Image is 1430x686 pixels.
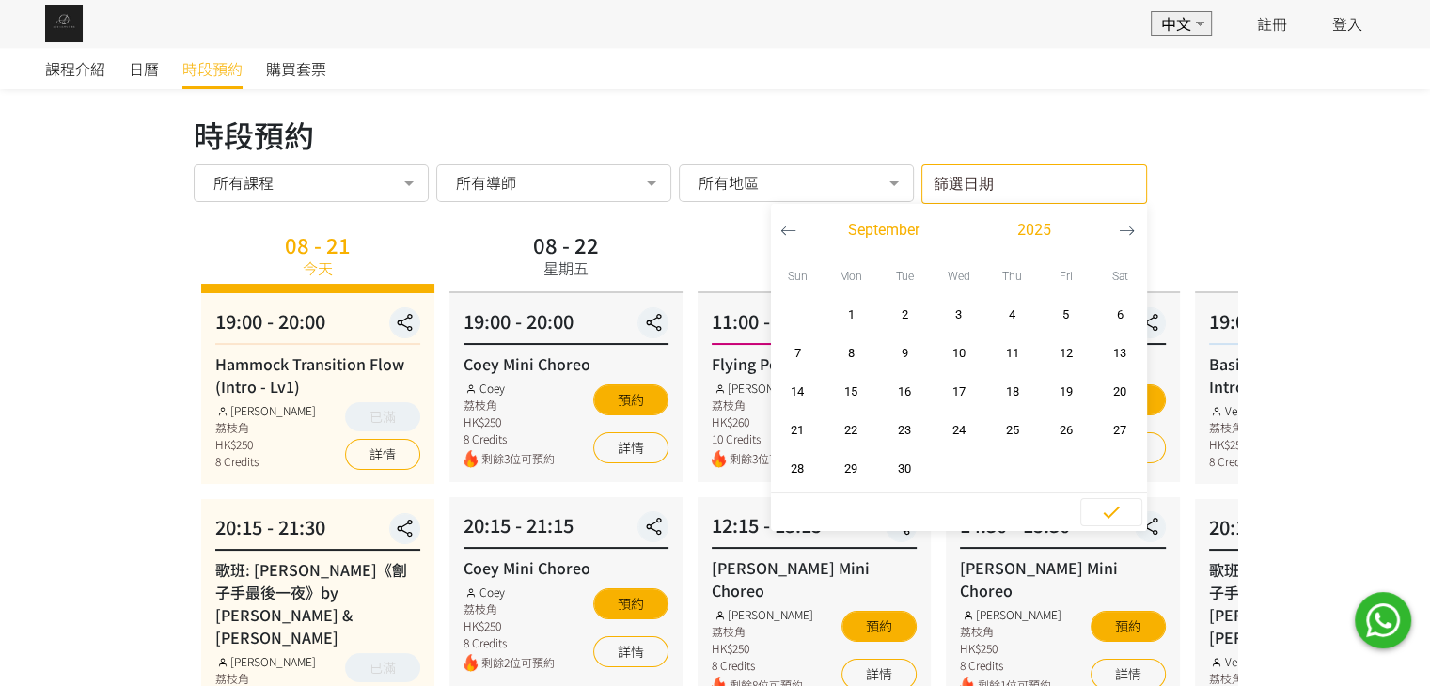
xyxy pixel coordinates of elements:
[215,653,317,670] div: [PERSON_NAME]
[1209,419,1254,436] div: 荔枝角
[1039,295,1092,334] button: 5
[730,450,813,468] span: 剩餘3位可預約
[1017,219,1051,242] span: 2025
[884,305,926,324] span: 2
[1332,12,1362,35] a: 登入
[215,352,420,398] div: Hammock Transition Flow (Intro - Lv1)
[932,334,985,372] button: 10
[215,419,317,436] div: 荔枝角
[712,352,917,375] div: Flying Pole Workshop
[266,57,326,80] span: 購買套票
[456,173,516,192] span: 所有導師
[985,295,1039,334] button: 4
[771,372,825,411] button: 14
[959,216,1109,244] button: 2025
[921,164,1147,204] input: 篩選日期
[1098,382,1140,401] span: 20
[1045,344,1087,363] span: 12
[830,382,872,401] span: 15
[1092,295,1146,334] button: 6
[215,453,317,470] div: 8 Credits
[464,380,555,397] div: Coey
[830,421,872,440] span: 22
[878,257,932,295] div: Tue
[266,48,326,89] a: 購買套票
[777,344,819,363] span: 7
[771,449,825,488] button: 28
[45,5,83,42] img: img_61c0148bb0266
[699,173,759,192] span: 所有地區
[712,657,813,674] div: 8 Credits
[937,344,980,363] span: 10
[991,344,1033,363] span: 11
[771,334,825,372] button: 7
[932,257,985,295] div: Wed
[985,411,1039,449] button: 25
[1257,12,1287,35] a: 註冊
[884,421,926,440] span: 23
[991,305,1033,324] span: 4
[712,556,917,601] div: [PERSON_NAME] Mini Choreo
[771,411,825,449] button: 21
[825,257,878,295] div: Mon
[712,606,813,623] div: [PERSON_NAME]
[45,57,105,80] span: 課程介紹
[712,640,813,657] div: HK$250
[825,334,878,372] button: 8
[1209,402,1254,419] div: Veron
[878,372,932,411] button: 16
[830,305,872,324] span: 1
[345,402,420,431] button: 已滿
[878,334,932,372] button: 9
[937,382,980,401] span: 17
[1209,653,1258,670] div: Veron
[194,112,1237,157] div: 時段預約
[1209,453,1254,470] div: 8 Credits
[1209,436,1254,453] div: HK$250
[1209,558,1414,648] div: 歌班: [PERSON_NAME]《劊子手最後一夜》by [PERSON_NAME] & [PERSON_NAME]
[809,216,959,244] button: September
[777,382,819,401] span: 14
[960,657,1061,674] div: 8 Credits
[464,617,555,634] div: HK$250
[712,511,917,549] div: 12:15 - 13:15
[215,402,317,419] div: [PERSON_NAME]
[1039,411,1092,449] button: 26
[481,654,555,672] span: 剩餘2位可預約
[1045,421,1087,440] span: 26
[533,234,599,255] div: 08 - 22
[129,48,159,89] a: 日曆
[1098,305,1140,324] span: 6
[937,421,980,440] span: 24
[712,380,813,397] div: [PERSON_NAME]
[712,413,813,430] div: HK$260
[884,460,926,478] span: 30
[712,307,917,345] div: 11:00 - 12:00
[712,623,813,640] div: 荔枝角
[937,305,980,324] span: 3
[215,513,420,551] div: 20:15 - 21:30
[1092,257,1146,295] div: Sat
[848,219,919,242] span: September
[1209,513,1414,551] div: 20:15 - 21:30
[712,450,726,468] img: fire.png
[830,344,872,363] span: 8
[960,640,1061,657] div: HK$250
[45,48,105,89] a: 課程介紹
[884,382,926,401] span: 16
[1092,334,1146,372] button: 13
[464,584,555,600] div: Coey
[985,257,1039,295] div: Thu
[985,334,1039,372] button: 11
[1039,372,1092,411] button: 19
[932,411,985,449] button: 24
[878,411,932,449] button: 23
[884,344,926,363] span: 9
[825,372,878,411] button: 15
[712,430,813,447] div: 10 Credits
[1098,344,1140,363] span: 13
[991,421,1033,440] span: 25
[464,413,555,430] div: HK$250
[464,600,555,617] div: 荔枝角
[960,556,1165,601] div: [PERSON_NAME] Mini Choreo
